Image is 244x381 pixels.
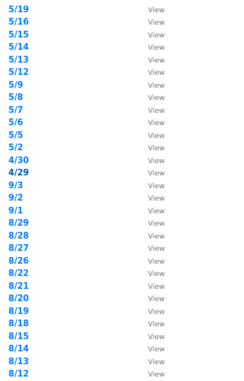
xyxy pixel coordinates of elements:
strong: 9/3 [8,180,23,190]
small: View [148,207,165,215]
a: 8/21 [8,281,29,291]
a: 8/15 [8,331,29,341]
small: View [148,106,165,115]
strong: 8/28 [8,231,29,241]
a: View [137,142,165,153]
small: View [148,370,165,378]
small: View [148,93,165,102]
small: View [148,219,165,227]
small: View [148,345,165,353]
a: 5/14 [8,42,29,52]
small: View [148,232,165,240]
small: View [148,194,165,202]
a: View [137,117,165,127]
a: 5/9 [8,80,23,90]
a: View [137,306,165,316]
a: View [137,105,165,115]
a: 9/1 [8,206,23,216]
a: View [137,268,165,278]
a: View [137,369,165,379]
small: View [148,43,165,51]
small: View [148,294,165,303]
a: View [137,218,165,228]
a: 5/15 [8,30,29,40]
a: 8/20 [8,293,29,303]
a: View [137,281,165,291]
strong: 5/5 [8,130,23,140]
a: View [137,344,165,354]
a: 5/7 [8,105,23,115]
a: 8/29 [8,218,29,228]
small: View [148,144,165,152]
a: 4/29 [8,168,29,178]
a: View [137,80,165,90]
small: View [148,156,165,165]
a: 8/22 [8,268,29,278]
div: 聊天小工具 [188,327,244,381]
strong: 5/16 [8,17,29,27]
a: 5/2 [8,142,23,153]
a: View [137,30,165,40]
a: 5/12 [8,67,29,77]
a: View [137,256,165,266]
a: View [137,130,165,140]
small: View [148,56,165,64]
a: View [137,180,165,190]
small: View [148,358,165,366]
a: 8/27 [8,243,29,253]
small: View [148,169,165,177]
a: 5/8 [8,92,23,102]
a: View [137,356,165,366]
small: View [148,320,165,328]
a: View [137,55,165,65]
a: View [137,318,165,328]
small: View [148,182,165,190]
small: View [148,18,165,26]
a: 5/19 [8,4,29,15]
small: View [148,118,165,127]
small: View [148,307,165,316]
a: View [137,243,165,253]
small: View [148,282,165,290]
a: 9/2 [8,193,23,203]
small: View [148,6,165,14]
a: 8/12 [8,369,29,379]
a: View [137,92,165,102]
a: 5/13 [8,55,29,65]
small: View [148,81,165,89]
a: 8/26 [8,256,29,266]
a: 8/13 [8,356,29,366]
a: View [137,168,165,178]
a: View [137,155,165,165]
small: View [148,257,165,265]
a: 8/19 [8,306,29,316]
a: View [137,231,165,241]
small: View [148,244,165,253]
a: View [137,17,165,27]
strong: 5/6 [8,117,23,127]
a: 8/14 [8,344,29,354]
a: 8/18 [8,318,29,328]
a: View [137,206,165,216]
